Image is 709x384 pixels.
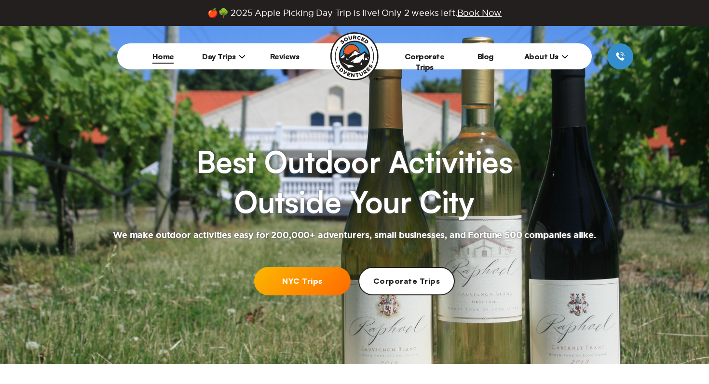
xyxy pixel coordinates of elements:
[207,8,502,18] span: 🍎🌳 2025 Apple Picking Day Trip is live! Only 2 weeks left.
[457,8,502,17] span: Book Now
[196,142,513,222] h1: Best Outdoor Activities Outside Your City
[358,267,455,295] a: Corporate Trips
[405,52,445,72] a: Corporate Trips
[113,230,596,241] h2: We make outdoor activities easy for 200,000+ adventurers, small businesses, and Fortune 500 compa...
[477,52,493,61] a: Blog
[330,32,379,80] img: Sourced Adventures company logo
[524,52,568,61] span: About Us
[202,52,245,61] span: Day Trips
[152,52,174,61] a: Home
[254,267,351,295] a: NYC Trips
[270,52,300,61] a: Reviews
